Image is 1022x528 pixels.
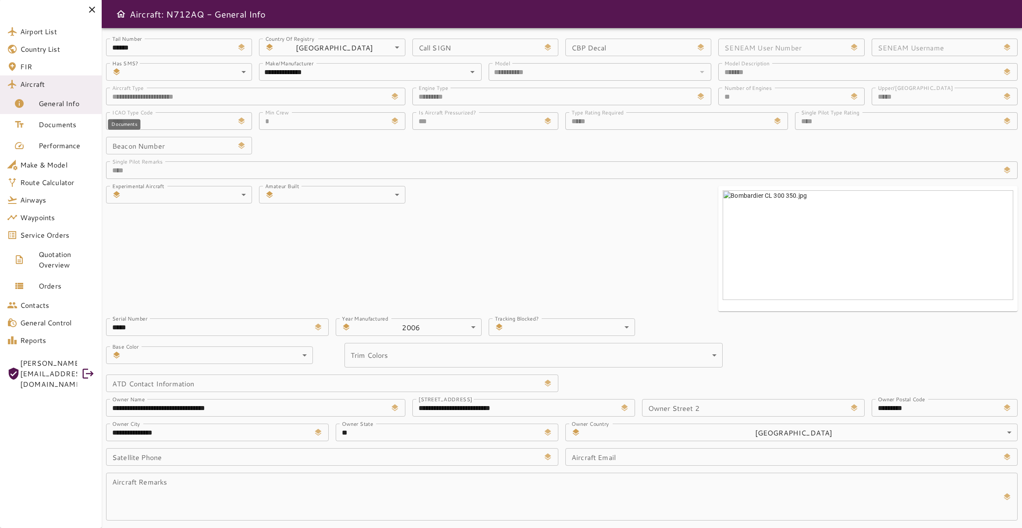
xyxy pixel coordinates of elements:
label: Experimental Aircraft [112,182,164,189]
span: [PERSON_NAME][EMAIL_ADDRESS][DOMAIN_NAME] [20,358,77,389]
span: Make & Model [20,160,95,170]
div: ​ [344,343,723,367]
span: Country List [20,44,95,54]
span: Aircraft [20,79,95,89]
div: ​ [124,63,252,81]
label: Year Manufactured [342,314,388,322]
label: Owner Postal Code [878,395,925,403]
label: Tracking Blocked? [495,314,539,322]
label: Owner State [342,420,373,427]
div: 2006 [354,318,482,336]
span: Route Calculator [20,177,95,188]
span: General Info [39,98,95,109]
label: Owner City [112,420,140,427]
div: ​ [277,186,405,203]
label: Tail Number [112,35,142,42]
label: Number of Engines [724,84,772,91]
label: Type Rating Required [571,108,624,116]
label: Upper/[GEOGRAPHIC_DATA] [878,84,953,91]
label: Engine Type [419,84,448,91]
span: Waypoints [20,212,95,223]
h6: Aircraft: N712AQ - General Info [130,7,266,21]
span: Service Orders [20,230,95,240]
button: Open drawer [112,5,130,23]
span: Orders [39,281,95,291]
div: ​ [507,318,635,336]
label: ICAO Type Code [112,108,153,116]
label: Min Crew [265,108,289,116]
span: Reports [20,335,95,346]
label: Aircraft Type [112,84,144,91]
div: [GEOGRAPHIC_DATA] [584,424,1018,441]
label: [STREET_ADDRESS] [419,395,472,403]
label: Country Of Registry [265,35,314,42]
label: Single Pilot Remarks [112,157,163,165]
span: General Control [20,318,95,328]
label: Owner Country [571,420,609,427]
label: Is Aircraft Pressurized? [419,108,476,116]
label: Model [495,59,510,67]
label: Base Color [112,342,138,350]
label: Has SMS? [112,59,138,67]
span: Contacts [20,300,95,310]
span: Documents [39,119,95,130]
div: ​ [124,346,313,364]
span: Airport List [20,26,95,37]
div: [GEOGRAPHIC_DATA] [277,39,405,56]
span: FIR [20,61,95,72]
div: ​ [124,186,252,203]
div: Documents [108,119,140,130]
label: Owner Name [112,395,145,403]
label: Model Description [724,59,770,67]
label: Amateur Built [265,182,299,189]
label: Serial Number [112,314,148,322]
label: Single Pilot Type Rating [801,108,859,116]
img: Bombardier CL 300 350.jpg [723,190,1013,300]
label: Make/Manufacturer [265,59,314,67]
span: Quotation Overview [39,249,95,270]
span: Airways [20,195,95,205]
span: Performance [39,140,95,151]
button: Open [466,66,479,78]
